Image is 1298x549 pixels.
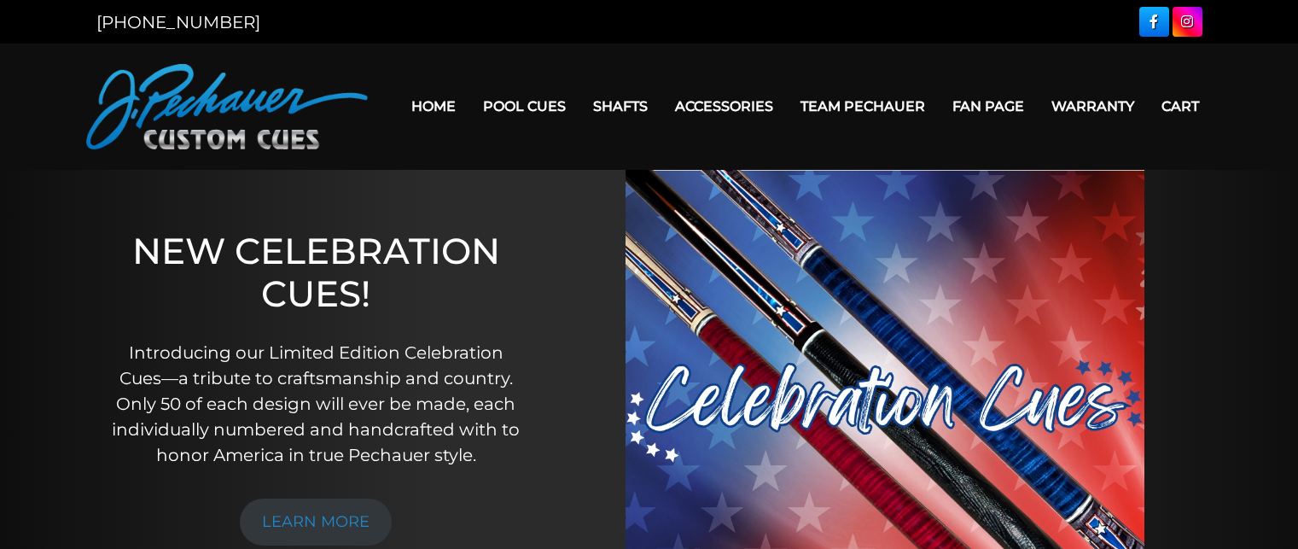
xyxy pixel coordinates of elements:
a: Team Pechauer [787,85,939,128]
a: Pool Cues [469,85,579,128]
a: [PHONE_NUMBER] [96,12,260,32]
a: Home [398,85,469,128]
a: Warranty [1038,85,1148,128]
a: Cart [1148,85,1213,128]
img: Pechauer Custom Cues [86,64,368,149]
a: Fan Page [939,85,1038,128]
a: Accessories [661,85,787,128]
a: LEARN MORE [240,499,392,546]
a: Shafts [579,85,661,128]
p: Introducing our Limited Edition Celebration Cues—a tribute to craftsmanship and country. Only 50 ... [106,340,526,468]
h1: NEW CELEBRATION CUES! [106,230,526,316]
